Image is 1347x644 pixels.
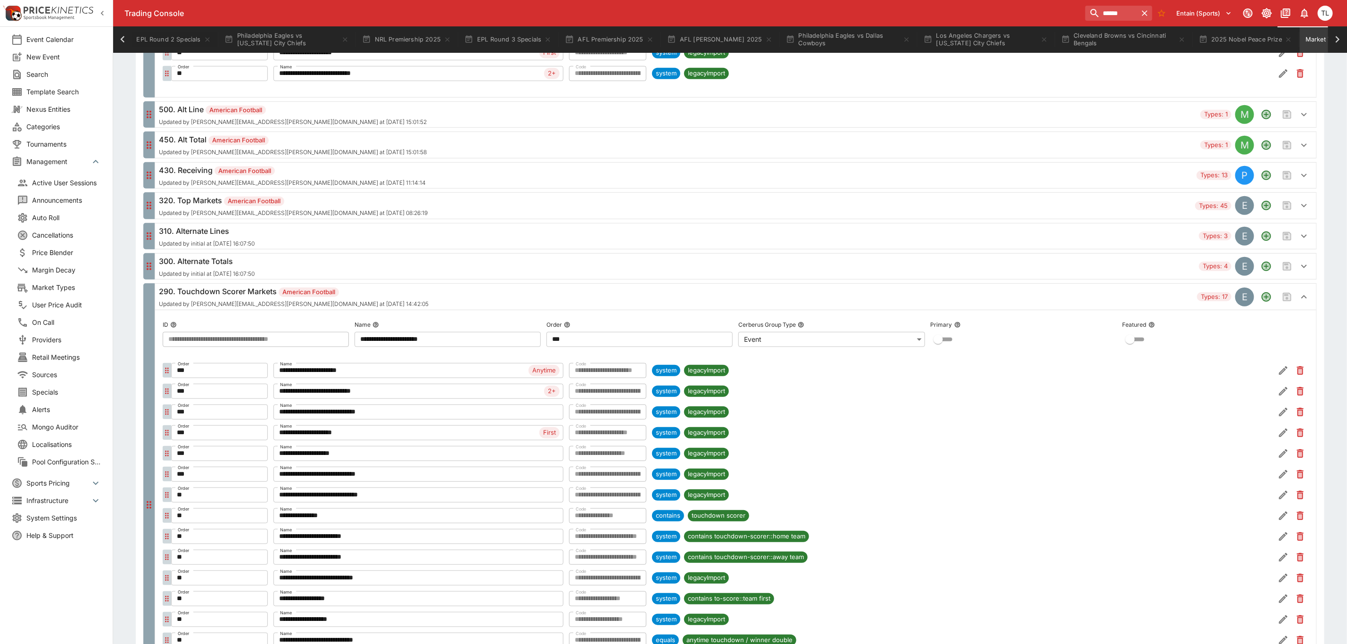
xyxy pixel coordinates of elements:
[529,366,560,375] span: Anytime
[1279,106,1296,123] span: Save changes to the Market Type group
[32,195,101,205] span: Announcements
[1235,136,1254,155] div: MATCH
[1292,570,1309,586] button: Remove Market Code from the group
[178,359,190,370] label: Order
[280,504,292,515] label: Name
[544,69,560,78] span: 2+
[798,322,804,328] button: Cerberus Group Type
[1258,137,1275,154] button: Add a new Market type to the group
[652,366,680,375] span: system
[208,136,269,145] span: American Football
[576,359,587,370] label: Code
[652,490,680,500] span: system
[576,566,587,577] label: Code
[280,462,292,473] label: Name
[159,134,427,145] h6: 450. Alt Total
[280,608,292,619] label: Name
[780,26,916,53] button: Philadelphia Eagles vs Dallas Cowboys
[355,321,371,329] p: Name
[684,470,729,479] span: legacyImport
[280,359,292,370] label: Name
[178,628,190,639] label: Order
[159,271,255,277] span: Updated by initial at [DATE] 16:07:50
[159,119,427,125] span: Updated by [PERSON_NAME][EMAIL_ADDRESS][PERSON_NAME][DOMAIN_NAME] at [DATE] 15:01:52
[1277,5,1294,22] button: Documentation
[559,26,659,53] button: AFL Premiership 2025
[1258,258,1275,275] button: Add a new Market type to the group
[684,615,729,624] span: legacyImport
[1292,487,1309,504] button: Remove Market Code from the group
[1258,106,1275,123] button: Add a new Market type to the group
[170,322,177,328] button: ID
[219,26,355,53] button: Philadelphia Eagles vs [US_STATE] City Chiefs
[1292,65,1309,82] button: Remove Market Code from the group
[32,457,101,467] span: Pool Configuration Sets
[280,545,292,556] label: Name
[576,483,587,494] label: Code
[652,470,680,479] span: system
[684,387,729,396] span: legacyImport
[178,400,190,411] label: Order
[1200,110,1231,119] span: Types: 1
[1123,321,1147,329] p: Featured
[159,225,255,237] h6: 310. Alternate Lines
[931,321,952,329] p: Primary
[661,26,778,53] button: AFL [PERSON_NAME] 2025
[576,442,587,453] label: Code
[1292,424,1309,441] button: Remove Market Code from the group
[684,553,808,562] span: contains touchdown-scorer::away team
[178,545,190,556] label: Order
[652,69,680,78] span: system
[32,387,101,397] span: Specials
[159,210,428,216] span: Updated by [PERSON_NAME][EMAIL_ADDRESS][PERSON_NAME][DOMAIN_NAME] at [DATE] 08:26:19
[459,26,557,53] button: EPL Round 3 Specials
[539,428,560,438] span: First
[32,352,101,362] span: Retail Meetings
[280,62,292,73] label: Name
[1258,167,1275,184] button: Add a new Market type to the group
[1292,611,1309,628] button: Remove Market Code from the group
[26,478,90,488] span: Sports Pricing
[280,525,292,536] label: Name
[24,7,93,14] img: PriceKinetics
[1292,383,1309,400] button: Remove Market Code from the group
[280,400,292,411] label: Name
[1085,6,1137,21] input: search
[32,370,101,380] span: Sources
[24,16,74,20] img: Sportsbook Management
[280,566,292,577] label: Name
[576,380,587,390] label: Code
[280,421,292,432] label: Name
[1197,171,1231,180] span: Types: 13
[684,594,774,603] span: contains to-score::team first
[546,321,562,329] p: Order
[684,366,729,375] span: legacyImport
[1296,5,1313,22] button: Notifications
[738,321,796,329] p: Cerberus Group Type
[544,387,560,396] span: 2+
[159,165,426,176] h6: 430. Receiving
[178,566,190,577] label: Order
[32,317,101,327] span: On Call
[1235,227,1254,246] div: EVENT
[26,34,101,44] span: Event Calendar
[26,52,101,62] span: New Event
[576,62,587,73] label: Code
[652,615,680,624] span: system
[652,532,680,541] span: system
[1235,166,1254,185] div: PLAYER
[178,587,190,598] label: Order
[178,504,190,515] label: Order
[26,530,101,540] span: Help & Support
[26,69,101,79] span: Search
[1235,288,1254,306] div: EVENT
[576,462,587,473] label: Code
[206,106,266,115] span: American Football
[652,449,680,458] span: system
[178,462,190,473] label: Order
[1235,196,1254,215] div: EVENT
[1171,6,1238,21] button: Select Tenant
[32,439,101,449] span: Localisations
[26,157,90,166] span: Management
[1197,292,1231,302] span: Types: 17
